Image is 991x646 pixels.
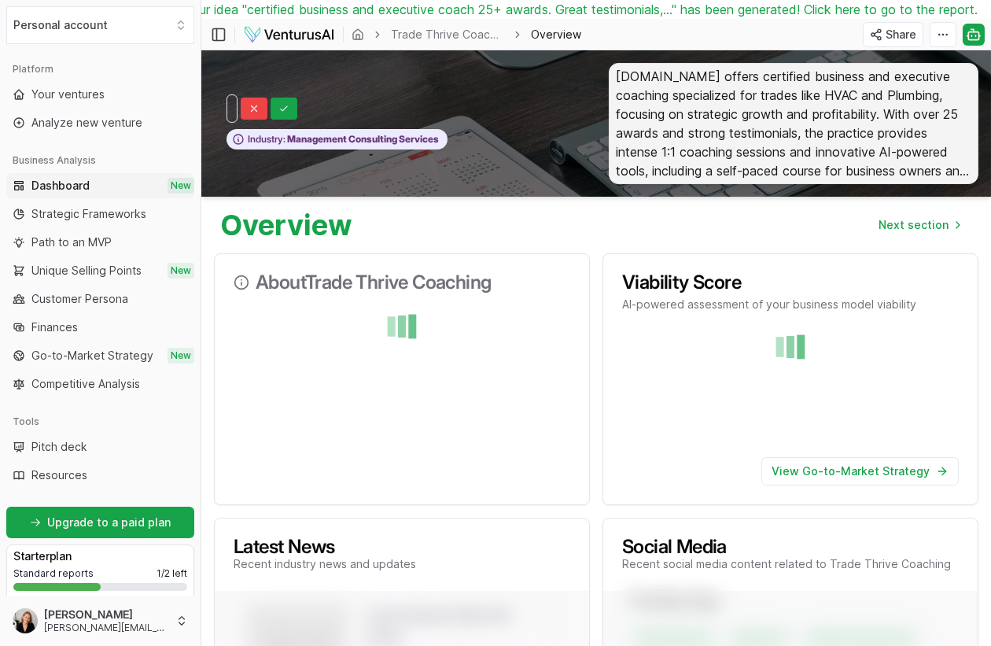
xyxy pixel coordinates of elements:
[6,6,194,44] button: Select an organization
[6,434,194,460] a: Pitch deck
[863,22,923,47] button: Share
[31,319,78,335] span: Finances
[31,291,128,307] span: Customer Persona
[9,2,978,17] a: TheIdeal customersection for your idea "certified business and executive coach 25+ awards. Great ...
[31,467,87,483] span: Resources
[6,57,194,82] div: Platform
[6,602,194,640] button: [PERSON_NAME][PERSON_NAME][EMAIL_ADDRESS][DOMAIN_NAME]
[879,217,949,233] span: Next section
[243,25,335,44] img: logo
[531,27,581,42] span: Overview
[31,348,153,364] span: Go-to-Market Strategy
[6,230,194,255] a: Path to an MVP
[6,507,194,538] a: Upgrade to a paid plan
[6,258,194,283] a: Unique Selling PointsNew
[31,87,105,102] span: Your ventures
[247,2,672,17] span: certified business and executive coach 25+ awards. Great testimonials,...
[622,273,959,292] h3: Viability Score
[234,556,416,572] p: Recent industry news and updates
[31,178,90,194] span: Dashboard
[44,622,169,634] span: [PERSON_NAME][EMAIL_ADDRESS][DOMAIN_NAME]
[234,273,570,292] h3: About Trade Thrive Coaching
[31,376,140,392] span: Competitive Analysis
[168,178,194,194] span: New
[609,63,978,184] span: [DOMAIN_NAME] offers certified business and executive coaching specialized for trades like HVAC a...
[168,263,194,279] span: New
[227,129,448,150] button: Industry:Management Consulting Services
[31,115,142,131] span: Analyze new venture
[9,2,978,17] span: The section for your idea " " has been generated! Click here to go to the report.
[31,439,87,455] span: Pitch deck
[31,206,146,222] span: Strategic Frameworks
[352,27,581,42] nav: breadcrumb
[248,133,286,146] span: Industry:
[6,463,194,488] a: Resources
[622,297,959,312] p: AI-powered assessment of your business model viability
[6,82,194,107] a: Your ventures
[6,286,194,312] a: Customer Persona
[13,548,187,564] h3: Starter plan
[761,457,959,485] a: View Go-to-Market Strategy
[6,371,194,397] a: Competitive Analysis
[866,209,972,241] a: Go to next page
[391,27,504,42] a: Trade Thrive Coaching
[13,608,38,633] img: ACg8ocLaAHmvfD0GBK_dDHI9jxl2p3ok28PHMT3i5CSMdY8-n6BoCoNb=s96-c
[6,148,194,173] div: Business Analysis
[6,110,194,135] a: Analyze new venture
[168,348,194,364] span: New
[286,133,439,146] span: Management Consulting Services
[31,234,112,250] span: Path to an MVP
[44,607,169,622] span: [PERSON_NAME]
[886,27,916,42] span: Share
[866,209,972,241] nav: pagination
[6,201,194,227] a: Strategic Frameworks
[31,263,142,279] span: Unique Selling Points
[157,567,187,580] span: 1 / 2 left
[6,173,194,198] a: DashboardNew
[622,537,951,556] h3: Social Media
[13,567,94,580] span: Standard reports
[6,315,194,340] a: Finances
[220,209,352,241] h1: Overview
[6,343,194,368] a: Go-to-Market StrategyNew
[234,537,416,556] h3: Latest News
[6,409,194,434] div: Tools
[47,515,171,530] span: Upgrade to a paid plan
[622,556,951,572] p: Recent social media content related to Trade Thrive Coaching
